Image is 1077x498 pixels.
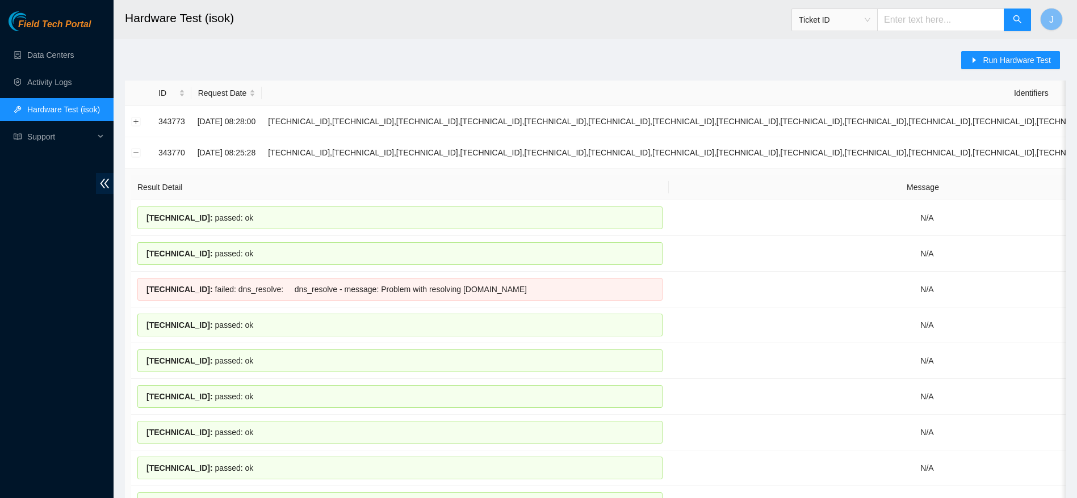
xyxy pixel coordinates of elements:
[799,11,870,28] span: Ticket ID
[137,242,663,265] div: passed: ok
[191,137,262,168] td: [DATE] 08:25:28
[27,78,72,87] a: Activity Logs
[146,320,213,330] span: [TECHNICAL_ID] :
[152,106,191,137] td: 343773
[146,392,213,401] span: [TECHNICAL_ID] :
[137,421,663,444] div: passed: ok
[152,137,191,168] td: 343770
[1040,8,1063,31] button: J
[191,106,262,137] td: [DATE] 08:28:00
[132,148,141,157] button: Collapse row
[146,356,213,365] span: [TECHNICAL_ID] :
[970,56,978,65] span: caret-right
[137,349,663,372] div: passed: ok
[18,19,91,30] span: Field Tech Portal
[137,278,663,301] div: failed: dns_resolve: dns_resolve - message: Problem with resolving [DOMAIN_NAME]
[146,213,213,222] span: [TECHNICAL_ID] :
[14,133,22,141] span: read
[1013,15,1022,26] span: search
[96,173,114,194] span: double-left
[146,249,213,258] span: [TECHNICAL_ID] :
[27,125,94,148] span: Support
[146,428,213,437] span: [TECHNICAL_ID] :
[27,105,100,114] a: Hardware Test (isok)
[137,206,663,229] div: passed: ok
[877,9,1004,31] input: Enter text here...
[1004,9,1031,31] button: search
[9,20,91,35] a: Akamai TechnologiesField Tech Portal
[146,285,213,294] span: [TECHNICAL_ID] :
[27,50,74,60] a: Data Centers
[9,11,57,31] img: Akamai Technologies
[137,314,663,336] div: passed: ok
[131,175,669,200] th: Result Detail
[137,385,663,408] div: passed: ok
[1049,12,1054,27] span: J
[137,457,663,479] div: passed: ok
[132,117,141,126] button: Expand row
[961,51,1060,69] button: caret-rightRun Hardware Test
[983,54,1051,66] span: Run Hardware Test
[146,463,213,472] span: [TECHNICAL_ID] :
